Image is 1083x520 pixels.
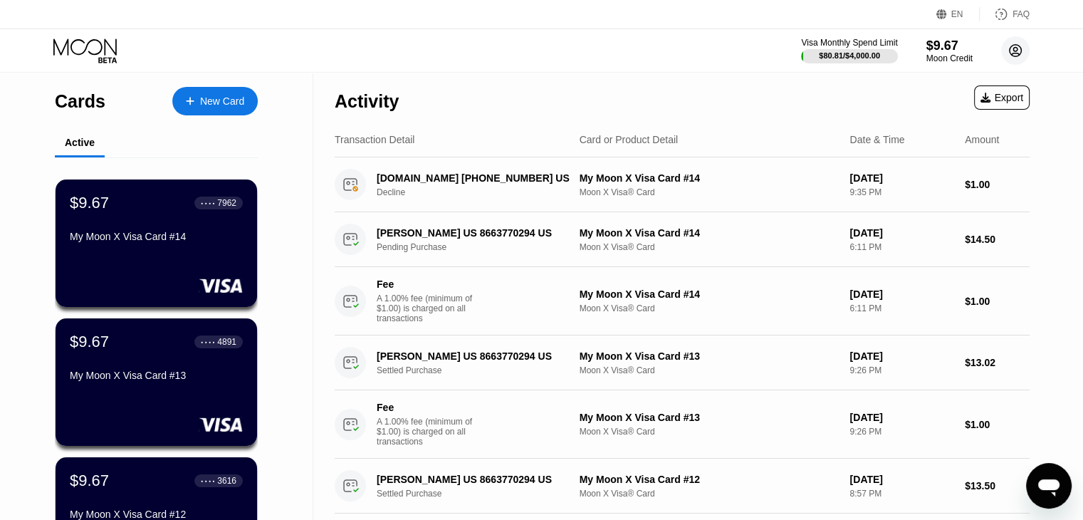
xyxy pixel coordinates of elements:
[926,38,973,53] div: $9.67
[70,194,109,212] div: $9.67
[70,472,109,490] div: $9.67
[849,134,904,145] div: Date & Time
[580,134,679,145] div: Card or Product Detail
[965,419,1030,430] div: $1.00
[172,87,258,115] div: New Card
[849,227,953,239] div: [DATE]
[936,7,980,21] div: EN
[335,267,1030,336] div: FeeA 1.00% fee (minimum of $1.00) is charged on all transactionsMy Moon X Visa Card #14Moon X Vis...
[580,303,839,313] div: Moon X Visa® Card
[201,340,215,344] div: ● ● ● ●
[70,333,109,351] div: $9.67
[580,288,839,300] div: My Moon X Visa Card #14
[65,137,95,148] div: Active
[580,489,839,499] div: Moon X Visa® Card
[849,303,953,313] div: 6:11 PM
[849,412,953,423] div: [DATE]
[377,402,476,413] div: Fee
[335,134,414,145] div: Transaction Detail
[335,212,1030,267] div: [PERSON_NAME] US 8663770294 USPending PurchaseMy Moon X Visa Card #14Moon X Visa® Card[DATE]6:11 ...
[849,474,953,485] div: [DATE]
[201,479,215,483] div: ● ● ● ●
[580,412,839,423] div: My Moon X Visa Card #13
[801,38,897,48] div: Visa Monthly Spend Limit
[217,337,236,347] div: 4891
[217,198,236,208] div: 7962
[965,480,1030,492] div: $13.50
[201,201,215,205] div: ● ● ● ●
[377,350,572,362] div: [PERSON_NAME] US 8663770294 US
[377,172,572,184] div: [DOMAIN_NAME] [PHONE_NUMBER] US
[377,187,587,197] div: Decline
[926,38,973,63] div: $9.67Moon Credit
[801,38,897,63] div: Visa Monthly Spend Limit$80.81/$4,000.00
[580,365,839,375] div: Moon X Visa® Card
[377,365,587,375] div: Settled Purchase
[580,474,839,485] div: My Moon X Visa Card #12
[377,242,587,252] div: Pending Purchase
[849,427,953,437] div: 9:26 PM
[377,293,483,323] div: A 1.00% fee (minimum of $1.00) is charged on all transactions
[926,53,973,63] div: Moon Credit
[377,227,572,239] div: [PERSON_NAME] US 8663770294 US
[580,427,839,437] div: Moon X Visa® Card
[335,390,1030,459] div: FeeA 1.00% fee (minimum of $1.00) is charged on all transactionsMy Moon X Visa Card #13Moon X Vis...
[980,92,1023,103] div: Export
[335,157,1030,212] div: [DOMAIN_NAME] [PHONE_NUMBER] USDeclineMy Moon X Visa Card #14Moon X Visa® Card[DATE]9:35 PM$1.00
[819,51,880,60] div: $80.81 / $4,000.00
[580,172,839,184] div: My Moon X Visa Card #14
[1013,9,1030,19] div: FAQ
[377,474,572,485] div: [PERSON_NAME] US 8663770294 US
[849,365,953,375] div: 9:26 PM
[580,350,839,362] div: My Moon X Visa Card #13
[965,357,1030,368] div: $13.02
[377,489,587,499] div: Settled Purchase
[55,91,105,112] div: Cards
[965,179,1030,190] div: $1.00
[377,417,483,447] div: A 1.00% fee (minimum of $1.00) is charged on all transactions
[849,172,953,184] div: [DATE]
[580,227,839,239] div: My Moon X Visa Card #14
[335,91,399,112] div: Activity
[965,296,1030,307] div: $1.00
[849,288,953,300] div: [DATE]
[974,85,1030,110] div: Export
[951,9,963,19] div: EN
[56,180,257,307] div: $9.67● ● ● ●7962My Moon X Visa Card #14
[965,134,999,145] div: Amount
[217,476,236,486] div: 3616
[980,7,1030,21] div: FAQ
[580,242,839,252] div: Moon X Visa® Card
[849,242,953,252] div: 6:11 PM
[200,95,244,108] div: New Card
[965,234,1030,245] div: $14.50
[849,350,953,362] div: [DATE]
[849,489,953,499] div: 8:57 PM
[580,187,839,197] div: Moon X Visa® Card
[70,509,243,520] div: My Moon X Visa Card #12
[56,318,257,446] div: $9.67● ● ● ●4891My Moon X Visa Card #13
[1026,463,1072,509] iframe: Button to launch messaging window
[335,336,1030,390] div: [PERSON_NAME] US 8663770294 USSettled PurchaseMy Moon X Visa Card #13Moon X Visa® Card[DATE]9:26 ...
[849,187,953,197] div: 9:35 PM
[70,231,243,242] div: My Moon X Visa Card #14
[70,370,243,381] div: My Moon X Visa Card #13
[335,459,1030,514] div: [PERSON_NAME] US 8663770294 USSettled PurchaseMy Moon X Visa Card #12Moon X Visa® Card[DATE]8:57 ...
[377,279,476,290] div: Fee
